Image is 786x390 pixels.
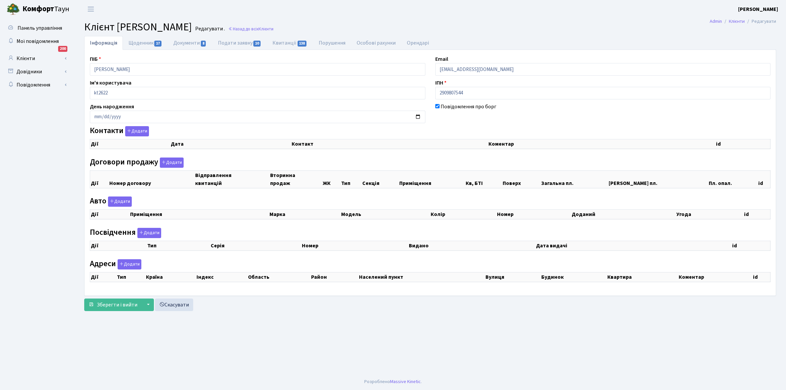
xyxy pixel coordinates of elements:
th: Кв, БТІ [465,170,502,188]
th: id [743,210,770,219]
th: Марка [269,210,340,219]
label: Ім'я користувача [90,79,131,87]
th: Приміщення [399,170,465,188]
th: Вулиця [485,272,541,282]
th: Поверх [502,170,541,188]
span: Панель управління [18,24,62,32]
th: Колір [430,210,496,219]
th: Доданий [571,210,676,219]
th: Номер [301,241,408,250]
a: Орендарі [401,36,435,50]
th: Область [247,272,311,282]
a: Додати [124,125,149,137]
span: 8 [201,41,206,47]
button: Договори продажу [160,158,184,168]
a: Подати заявку [212,36,267,50]
th: Дата видачі [535,241,732,250]
a: Особові рахунки [351,36,401,50]
th: Загальна пл. [541,170,608,188]
label: ПІБ [90,55,101,63]
th: Номер договору [109,170,194,188]
th: Дії [90,210,129,219]
th: Дії [90,272,116,282]
th: Номер [496,210,571,219]
a: Квитанції [267,36,313,50]
a: Назад до всіхКлієнти [228,26,273,32]
a: Клієнти [3,52,69,65]
div: 200 [58,46,67,52]
th: id [758,170,770,188]
th: Дії [90,139,170,149]
label: Авто [90,196,132,207]
th: Квартира [607,272,678,282]
th: Коментар [678,272,752,282]
th: id [752,272,770,282]
th: Тип [147,241,210,250]
a: [PERSON_NAME] [738,5,778,13]
th: Відправлення квитанцій [195,170,269,188]
button: Адреси [118,259,141,269]
label: ІПН [435,79,447,87]
span: 17 [154,41,161,47]
img: logo.png [7,3,20,16]
span: Мої повідомлення [17,38,59,45]
nav: breadcrumb [700,15,786,28]
button: Контакти [125,126,149,136]
a: Скасувати [155,299,193,311]
a: Додати [136,227,161,238]
button: Посвідчення [137,228,161,238]
label: Повідомлення про борг [441,103,496,111]
a: Мої повідомлення200 [3,35,69,48]
a: Порушення [313,36,351,50]
th: Індекс [196,272,247,282]
a: Додати [116,258,141,269]
th: Дії [90,170,109,188]
a: Massive Kinetic [390,378,421,385]
label: Договори продажу [90,158,184,168]
span: Клієнт [PERSON_NAME] [84,19,192,35]
a: Admin [710,18,722,25]
th: Тип [340,170,362,188]
th: Секція [362,170,399,188]
button: Зберегти і вийти [84,299,142,311]
small: Редагувати . [194,26,225,32]
button: Авто [108,196,132,207]
th: Угода [676,210,743,219]
th: Приміщення [129,210,269,219]
th: Модель [340,210,430,219]
label: Контакти [90,126,149,136]
th: Пл. опал. [708,170,758,188]
li: Редагувати [745,18,776,25]
th: ЖК [322,170,340,188]
span: Таун [22,4,69,15]
th: Країна [145,272,196,282]
th: Контакт [291,139,488,149]
div: Розроблено . [364,378,422,385]
th: Вторинна продаж [269,170,322,188]
span: 10 [253,41,261,47]
th: Серія [210,241,301,250]
span: Клієнти [259,26,273,32]
span: 138 [298,41,307,47]
label: День народження [90,103,134,111]
a: Клієнти [729,18,745,25]
a: Довідники [3,65,69,78]
span: Зберегти і вийти [97,301,137,308]
a: Панель управління [3,21,69,35]
th: Видано [408,241,535,250]
a: Інформація [84,36,123,50]
a: Повідомлення [3,78,69,91]
label: Адреси [90,259,141,269]
th: Район [310,272,358,282]
a: Документи [168,36,212,50]
th: Дата [170,139,291,149]
label: Email [435,55,448,63]
a: Додати [158,156,184,168]
th: Будинок [541,272,607,282]
th: Дії [90,241,147,250]
th: Коментар [488,139,716,149]
a: Щоденник [123,36,168,50]
th: id [715,139,770,149]
button: Переключити навігацію [83,4,99,15]
b: Комфорт [22,4,54,14]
